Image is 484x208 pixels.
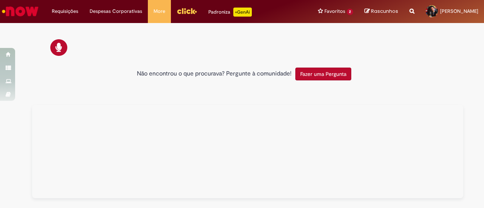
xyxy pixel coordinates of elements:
div: Tudo [32,105,463,198]
span: Requisições [52,8,78,15]
a: Rascunhos [365,8,398,15]
span: Rascunhos [371,8,398,15]
span: Favoritos [324,8,345,15]
span: More [154,8,165,15]
span: Despesas Corporativas [90,8,142,15]
p: +GenAi [233,8,252,17]
span: [PERSON_NAME] [440,8,478,14]
button: Fazer uma Pergunta [295,68,351,80]
h2: Não encontrou o que procurava? Pergunte à comunidade! [137,71,292,77]
img: ServiceNow [1,4,40,19]
img: click_logo_yellow_360x200.png [177,5,197,17]
span: 2 [347,9,353,15]
div: Padroniza [208,8,252,17]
